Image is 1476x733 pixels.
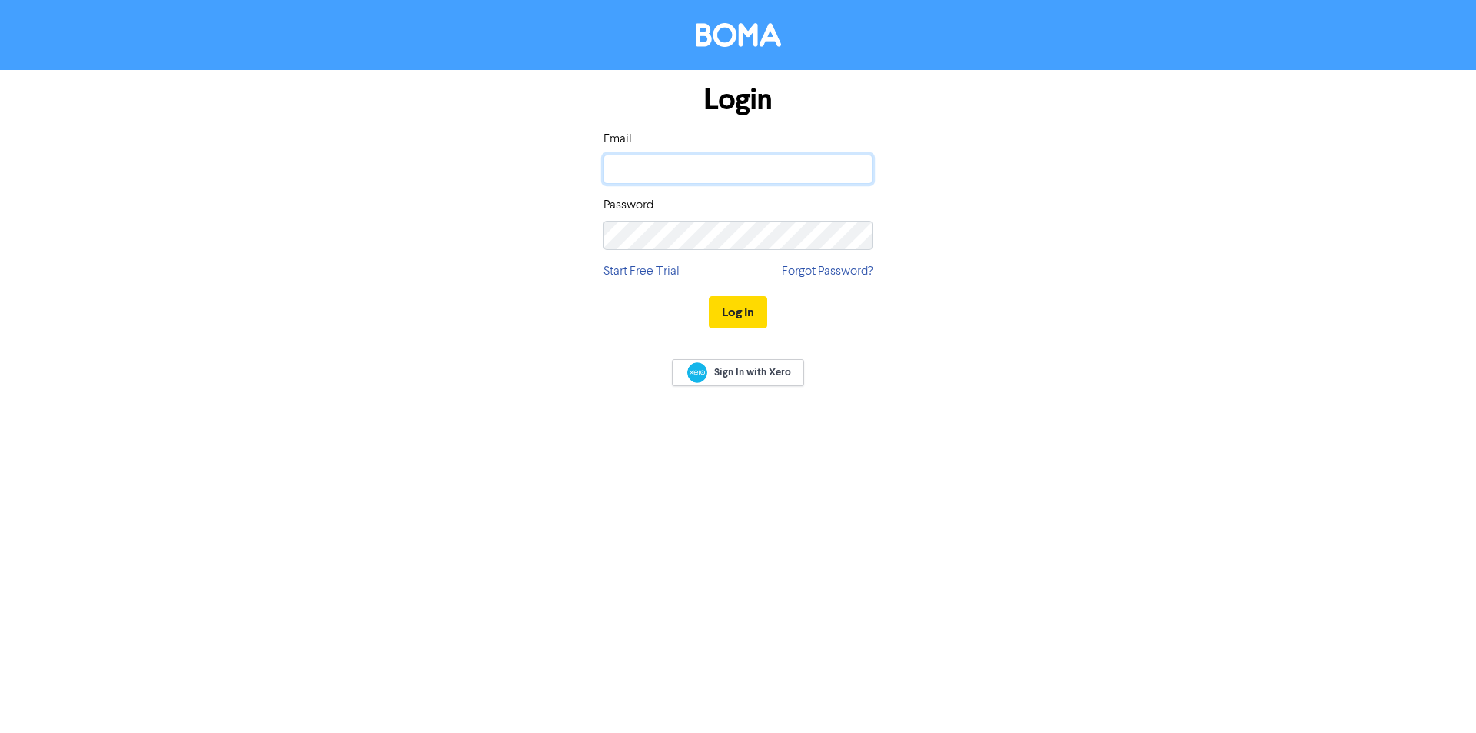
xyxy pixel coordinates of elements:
[603,196,653,215] label: Password
[714,365,791,379] span: Sign In with Xero
[603,130,632,148] label: Email
[782,262,873,281] a: Forgot Password?
[1399,659,1476,733] iframe: Chat Widget
[709,296,767,328] button: Log In
[672,359,804,386] a: Sign In with Xero
[603,82,873,118] h1: Login
[687,362,707,383] img: Xero logo
[603,262,680,281] a: Start Free Trial
[696,23,781,47] img: BOMA Logo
